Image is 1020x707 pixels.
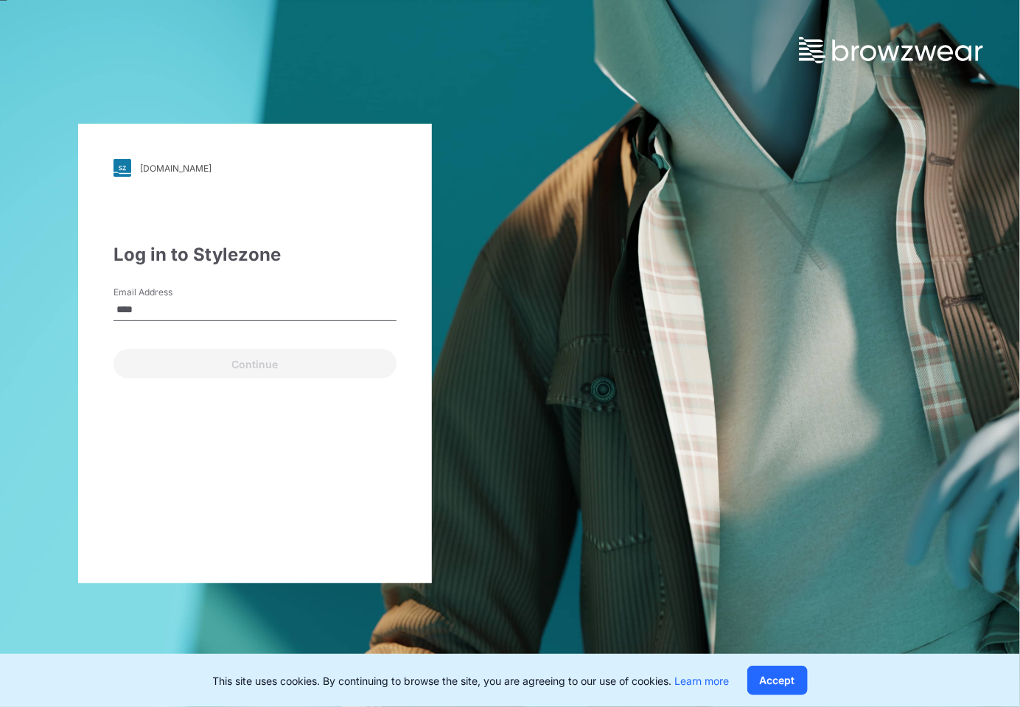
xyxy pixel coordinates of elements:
img: browzwear-logo.73288ffb.svg [799,37,983,63]
button: Accept [747,666,808,695]
a: Learn more [675,675,730,687]
img: svg+xml;base64,PHN2ZyB3aWR0aD0iMjgiIGhlaWdodD0iMjgiIHZpZXdCb3g9IjAgMCAyOCAyOCIgZmlsbD0ibm9uZSIgeG... [113,159,131,177]
p: This site uses cookies. By continuing to browse the site, you are agreeing to our use of cookies. [213,673,730,689]
div: [DOMAIN_NAME] [140,163,212,174]
a: [DOMAIN_NAME] [113,159,397,177]
label: Email Address [113,286,217,299]
div: Log in to Stylezone [113,242,397,268]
